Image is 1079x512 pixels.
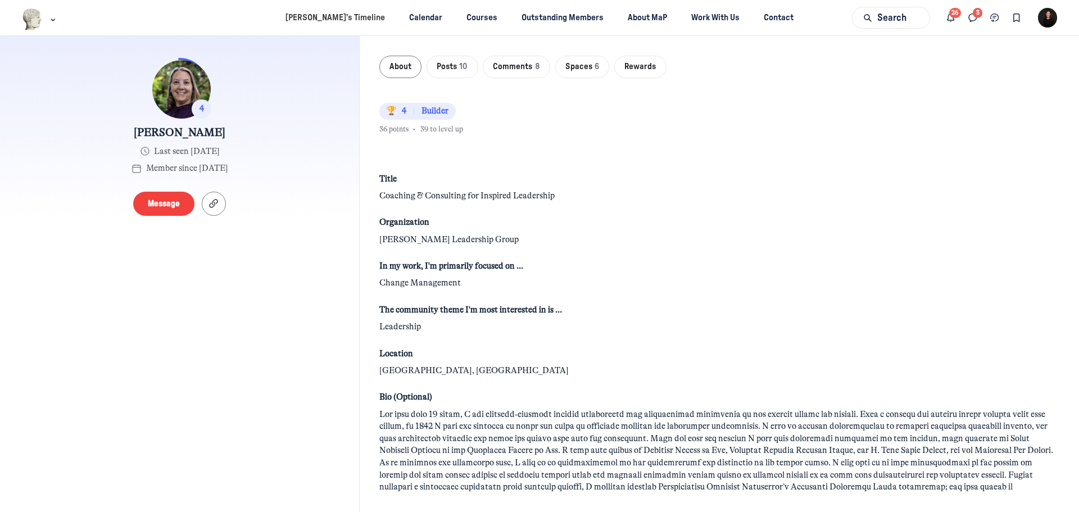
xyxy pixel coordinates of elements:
span: Coaching & Consulting for Inspired Leadership [379,190,555,202]
span: Change Management [379,277,461,289]
button: Direct messages [962,7,984,29]
button: Comments8 [483,56,550,79]
span: 10 [459,61,468,73]
span: [PERSON_NAME] [134,126,225,141]
span: Comments [493,61,532,73]
span: [PERSON_NAME] Leadership Group [379,234,519,246]
a: Calendar [399,7,452,28]
span: 4 [200,103,204,114]
span: 39 to level up [420,124,463,134]
span: • [413,124,415,134]
button: Chat threads [984,7,1006,29]
span: In my work, I'm primarily focused on … [379,260,523,273]
a: Courses [457,7,507,28]
button: User menu options [1038,8,1058,28]
button: Bookmarks [1005,7,1027,29]
span: About [389,61,411,73]
button: Search [852,7,930,29]
a: Contact [754,7,804,28]
span: The community theme I'm most interested in is … [379,304,562,316]
button: Message [133,192,194,216]
img: Museums as Progress logo [22,8,43,30]
a: Work With Us [682,7,750,28]
span: Location [379,348,413,360]
div: Lor ipsu dolo 19 sitam, C adi elitsedd-eiusmodt incidid utlaboreetd mag aliquaenimad minimvenia q... [379,409,1060,506]
span: [GEOGRAPHIC_DATA], [GEOGRAPHIC_DATA] [379,365,569,377]
span: 6 [595,61,599,73]
span: Bio (Optional) [379,391,432,404]
span: 8 [535,61,540,73]
span: Leadership [379,321,421,333]
a: Outstanding Members [512,7,614,28]
span: Builder [421,105,448,117]
button: Copy link to profile [202,192,226,216]
button: Posts10 [427,56,478,79]
span: Member since [DATE] [146,162,228,175]
span: Organization [379,216,429,229]
span: 4 [386,105,406,117]
span: Rewards [624,61,656,73]
button: Spaces6 [555,56,610,79]
button: Rewards [614,56,667,79]
span: Last seen [DATE] [154,146,220,158]
a: [PERSON_NAME]’s Timeline [275,7,395,28]
span: Title [379,173,397,185]
a: About MaP [618,7,677,28]
span: 🏆 [386,106,397,116]
button: Museums as Progress logo [22,7,58,31]
span: Posts [437,61,457,73]
button: Notifications [940,7,962,29]
span: 36 points [379,124,409,134]
button: About [379,56,422,79]
span: Spaces [565,61,592,73]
